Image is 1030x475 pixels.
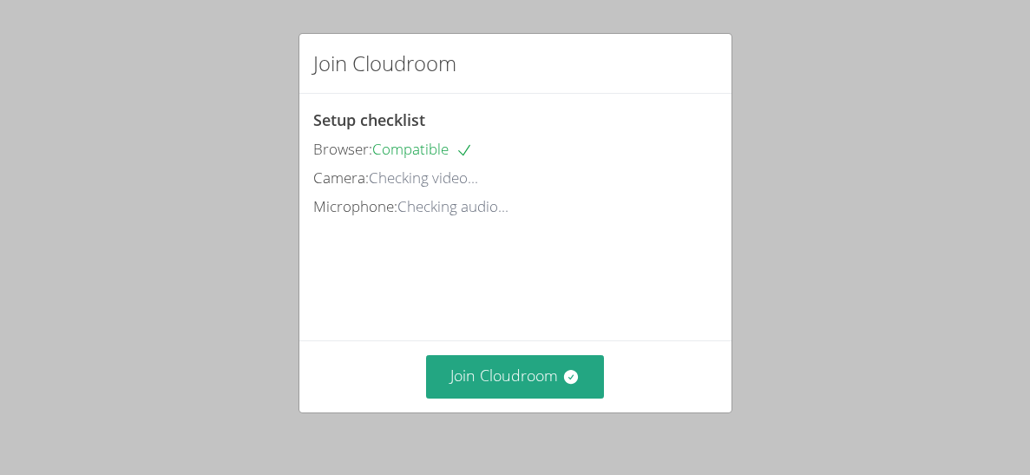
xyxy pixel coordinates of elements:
button: Join Cloudroom [426,355,604,398]
span: Checking audio... [397,196,508,216]
span: Checking video... [369,168,478,188]
h2: Join Cloudroom [313,48,456,79]
span: Camera: [313,168,369,188]
span: Compatible [372,139,473,159]
span: Browser: [313,139,372,159]
span: Microphone: [313,196,397,216]
span: Setup checklist [313,109,425,130]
